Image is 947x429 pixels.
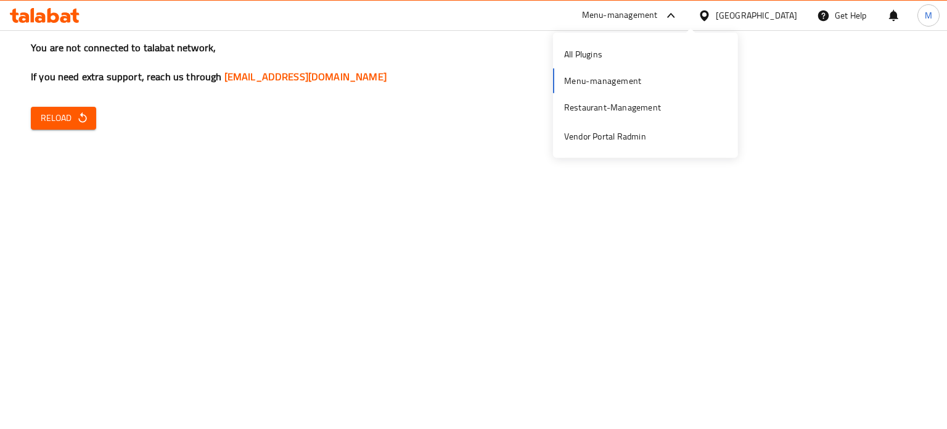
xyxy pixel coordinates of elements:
div: [GEOGRAPHIC_DATA] [716,9,797,22]
button: Reload [31,107,96,130]
div: Restaurant-Management [564,101,661,114]
span: M [925,9,932,22]
h3: You are not connected to talabat network, If you need extra support, reach us through [31,41,916,84]
div: All Plugins [564,48,602,61]
div: Menu-management [582,8,658,23]
div: Vendor Portal Radmin [564,130,646,143]
a: [EMAIL_ADDRESS][DOMAIN_NAME] [224,67,387,86]
span: Reload [41,110,86,126]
